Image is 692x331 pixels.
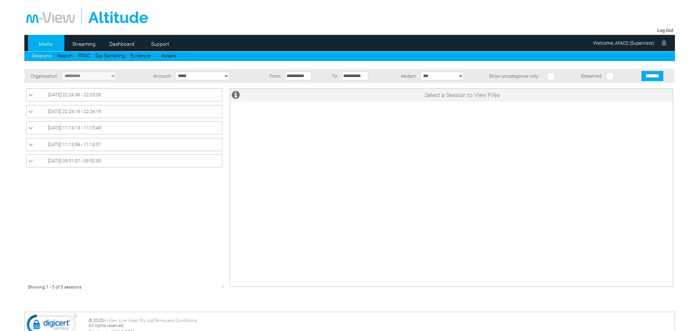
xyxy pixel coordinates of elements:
[57,53,73,58] a: Search
[154,318,197,323] a: Terms and Conditions
[593,40,654,46] span: Welcome, AFAC2 (Supervisor)
[222,284,224,290] span: 1
[48,109,101,114] span: [DATE] 22:24:16 - 22:24:16
[48,125,101,130] span: [DATE] 11:14:13 - 11:15:40
[32,53,52,58] a: Sessions
[142,69,173,83] td: Account:
[48,92,101,97] span: [DATE] 22:24:36 - 22:25:26
[104,318,153,323] a: m-View Live Video Pty Ltd
[48,158,101,164] span: [DATE] 09:51:07 - 09:52:35
[142,39,178,49] a: Support
[28,284,81,290] span: Showing 1 - 5 of 5 sessions
[581,73,602,79] span: Streamed:
[24,69,60,83] td: Organisation:
[660,39,668,47] img: bell24.png
[489,73,539,79] span: Show uncategorise only:
[252,89,673,102] td: Select a Session to View Files
[657,28,673,33] a: Log Out
[28,39,63,49] a: Media
[104,39,139,49] a: Dashboard
[326,69,340,83] td: To:
[383,69,418,83] td: Redact:
[130,53,150,58] a: Evidence
[161,53,177,58] a: Assets
[28,140,220,149] a: [DATE] 11:13:38 - 11:13:57
[261,69,283,83] td: From:
[66,39,101,49] a: Streaming
[78,53,90,58] a: RTAC
[28,107,220,116] a: [DATE] 22:24:16 - 22:24:16
[48,142,101,147] span: [DATE] 11:13:38 - 11:13:57
[28,90,220,99] a: [DATE] 22:24:36 - 22:25:26
[28,157,220,165] a: [DATE] 09:51:07 - 09:52:35
[28,124,220,132] a: [DATE] 11:14:13 - 11:15:40
[96,53,125,58] a: Dip Sampling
